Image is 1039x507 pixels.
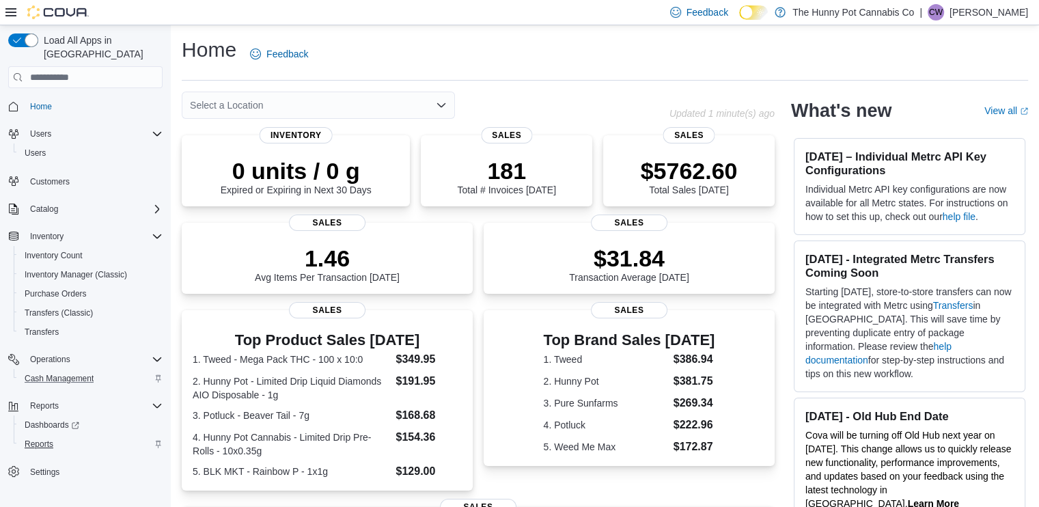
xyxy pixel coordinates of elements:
span: Customers [25,172,163,189]
button: Cash Management [14,369,168,388]
dd: $381.75 [674,373,715,389]
span: Customers [30,176,70,187]
a: Purchase Orders [19,286,92,302]
span: Feedback [687,5,728,19]
span: Inventory [260,127,333,143]
span: Purchase Orders [25,288,87,299]
span: Settings [30,467,59,478]
dt: 3. Pure Sunfarms [544,396,668,410]
div: Avg Items Per Transaction [DATE] [255,245,400,283]
div: Expired or Expiring in Next 30 Days [221,157,372,195]
p: 181 [457,157,555,184]
span: Transfers (Classic) [25,307,93,318]
span: Users [25,148,46,159]
dt: 3. Potluck - Beaver Tail - 7g [193,409,390,422]
button: Inventory [3,227,168,246]
span: Sales [591,302,667,318]
dt: 5. Weed Me Max [544,440,668,454]
span: Users [19,145,163,161]
button: Reports [14,435,168,454]
dt: 1. Tweed [544,353,668,366]
h3: Top Product Sales [DATE] [193,332,462,348]
span: Inventory Manager (Classic) [25,269,127,280]
span: Transfers [19,324,163,340]
span: Reports [25,398,163,414]
span: Cash Management [25,373,94,384]
button: Operations [3,350,168,369]
span: Sales [591,215,667,231]
span: Dashboards [25,420,79,430]
dt: 4. Potluck [544,418,668,432]
span: Load All Apps in [GEOGRAPHIC_DATA] [38,33,163,61]
p: | [919,4,922,20]
button: Users [3,124,168,143]
button: Users [25,126,57,142]
button: Catalog [3,200,168,219]
dd: $191.95 [396,373,461,389]
span: Inventory [30,231,64,242]
p: $5762.60 [641,157,738,184]
a: Customers [25,174,75,190]
svg: External link [1020,107,1028,115]
span: Catalog [25,201,163,217]
dd: $222.96 [674,417,715,433]
a: help file [943,211,975,222]
dd: $349.95 [396,351,461,368]
dt: 2. Hunny Pot - Limited Drip Liquid Diamonds AIO Disposable - 1g [193,374,390,402]
a: Reports [19,436,59,452]
a: Transfers (Classic) [19,305,98,321]
button: Purchase Orders [14,284,168,303]
span: Settings [25,463,163,480]
span: Feedback [266,47,308,61]
p: [PERSON_NAME] [950,4,1028,20]
button: Transfers (Classic) [14,303,168,323]
span: Users [30,128,51,139]
h2: What's new [791,100,891,122]
a: Cash Management [19,370,99,387]
button: Reports [25,398,64,414]
dt: 4. Hunny Pot Cannabis - Limited Drip Pre-Rolls - 10x0.35g [193,430,390,458]
dt: 2. Hunny Pot [544,374,668,388]
p: 1.46 [255,245,400,272]
p: Individual Metrc API key configurations are now available for all Metrc states. For instructions ... [805,182,1014,223]
span: Reports [19,436,163,452]
img: Cova [27,5,89,19]
p: 0 units / 0 g [221,157,372,184]
button: Inventory Count [14,246,168,265]
span: Transfers (Classic) [19,305,163,321]
dd: $172.87 [674,439,715,455]
h3: [DATE] - Integrated Metrc Transfers Coming Soon [805,252,1014,279]
button: Reports [3,396,168,415]
button: Users [14,143,168,163]
a: help documentation [805,341,952,366]
span: Operations [30,354,70,365]
dd: $154.36 [396,429,461,446]
button: Inventory [25,228,69,245]
p: Starting [DATE], store-to-store transfers can now be integrated with Metrc using in [GEOGRAPHIC_D... [805,285,1014,381]
dd: $168.68 [396,407,461,424]
a: Dashboards [19,417,85,433]
button: Catalog [25,201,64,217]
span: Users [25,126,163,142]
span: Sales [289,215,365,231]
span: Sales [289,302,365,318]
span: Dashboards [19,417,163,433]
a: Feedback [245,40,314,68]
h1: Home [182,36,236,64]
dd: $129.00 [396,463,461,480]
div: Total # Invoices [DATE] [457,157,555,195]
h3: [DATE] - Old Hub End Date [805,409,1014,423]
button: Home [3,96,168,116]
span: Home [30,101,52,112]
button: Open list of options [436,100,447,111]
button: Settings [3,462,168,482]
a: Transfers [933,300,973,311]
button: Customers [3,171,168,191]
span: Dark Mode [739,20,740,20]
span: Inventory [25,228,163,245]
dd: $386.94 [674,351,715,368]
div: Transaction Average [DATE] [569,245,689,283]
a: Settings [25,464,65,480]
p: $31.84 [569,245,689,272]
input: Dark Mode [739,5,768,20]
